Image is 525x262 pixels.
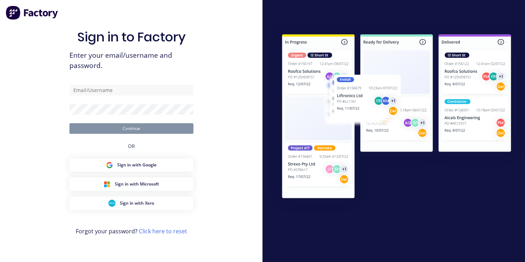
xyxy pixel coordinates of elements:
[120,200,154,206] span: Sign in with Xero
[76,227,187,235] span: Forgot your password?
[115,181,159,187] span: Sign in with Microsoft
[6,6,59,20] img: Factory
[69,123,193,134] button: Continue
[103,181,111,188] img: Microsoft Sign in
[69,158,193,172] button: Google Sign inSign in with Google
[108,200,115,207] img: Xero Sign in
[106,161,113,169] img: Google Sign in
[69,196,193,210] button: Xero Sign inSign in with Xero
[77,29,186,45] h1: Sign in to Factory
[128,134,135,158] div: OR
[268,22,525,213] img: Sign in
[139,227,187,235] a: Click here to reset
[117,162,157,168] span: Sign in with Google
[69,177,193,191] button: Microsoft Sign inSign in with Microsoft
[69,50,193,71] span: Enter your email/username and password.
[69,85,193,96] input: Email/Username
